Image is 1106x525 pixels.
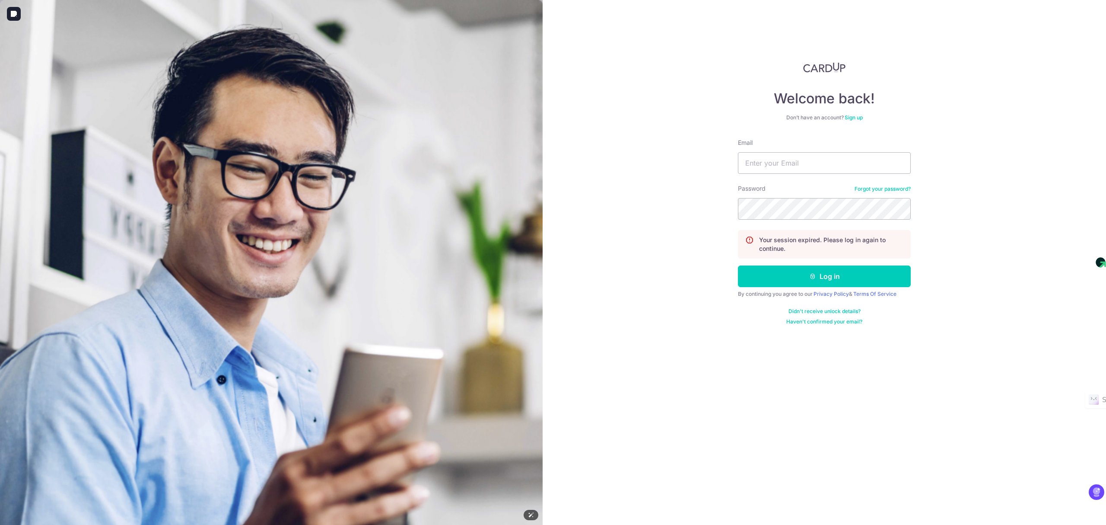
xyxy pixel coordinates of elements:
label: Password [738,184,766,193]
a: Didn't receive unlock details? [788,308,861,315]
a: Haven't confirmed your email? [786,318,862,325]
div: Don’t have an account? [738,114,911,121]
p: Your session expired. Please log in again to continue. [759,236,903,253]
a: Privacy Policy [814,291,849,297]
img: CardUp Logo [803,62,845,73]
div: By continuing you agree to our & [738,291,911,298]
button: Log in [738,266,911,287]
input: Enter your Email [738,152,911,174]
a: Forgot your password? [855,186,911,192]
a: Sign up [845,114,863,121]
h4: Welcome back! [738,90,911,107]
label: Email [738,138,753,147]
a: Terms Of Service [853,291,896,297]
